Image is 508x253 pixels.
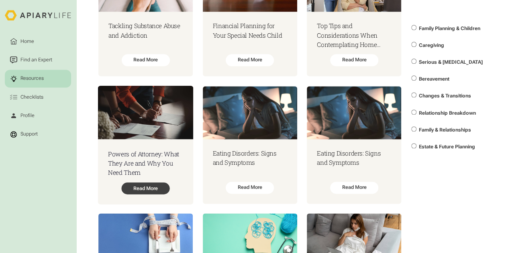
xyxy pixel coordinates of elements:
h3: Top Tips and Considerations When Contemplating Home Hospice [317,21,391,49]
div: Support [19,131,39,138]
div: Profile [19,112,36,119]
a: Checklists [5,89,71,106]
a: Home [5,33,71,50]
a: Powers of Attorney: What They Are and Why You Need ThemRead More [98,85,193,204]
h3: Eating Disorders: Signs and Symptoms [317,149,391,167]
div: Read More [226,182,274,194]
input: Bereavement [411,75,416,81]
span: Relationship Breakdown [419,110,476,116]
a: Profile [5,107,71,124]
h3: Eating Disorders: Signs and Symptoms [213,149,287,167]
a: Eating Disorders: Signs and SymptomsRead More [307,86,401,204]
span: Family Planning & Children [419,26,480,31]
input: Changes & Transitions [411,92,416,97]
input: Family & Relationships [411,126,416,132]
div: Read More [122,54,170,66]
div: Find an Expert [19,56,53,64]
input: Relationship Breakdown [411,109,416,115]
a: Resources [5,70,71,87]
div: Read More [330,54,378,66]
input: Serious & [MEDICAL_DATA] [411,59,416,64]
span: Estate & Future Planning [419,144,475,150]
input: Estate & Future Planning [411,143,416,148]
span: Changes & Transitions [419,93,471,99]
div: Home [19,38,35,45]
span: Serious & [MEDICAL_DATA] [419,59,483,65]
input: Caregiving [411,42,416,47]
div: Read More [330,182,378,194]
a: Support [5,125,71,143]
input: Family Planning & Children [411,25,416,30]
div: Resources [19,75,45,83]
div: Checklists [19,93,45,101]
div: Read More [121,182,170,194]
h3: Financial Planning for Your Special Needs Child [213,21,287,40]
a: Eating Disorders: Signs and SymptomsRead More [203,86,297,204]
span: Caregiving [419,43,444,48]
div: Read More [226,54,274,66]
a: Find an Expert [5,51,71,69]
span: Family & Relationships [419,127,471,133]
h3: Powers of Attorney: What They Are and Why You Need Them [108,149,183,177]
span: Bereavement [419,76,449,82]
h3: Tackling Substance Abuse and Addiction [108,21,183,40]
